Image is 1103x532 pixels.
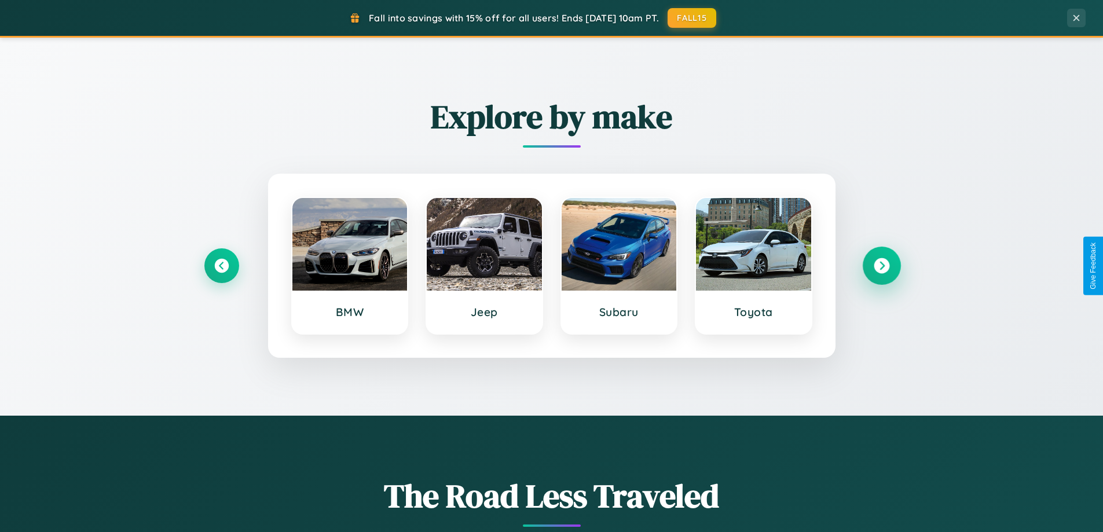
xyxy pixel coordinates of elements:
[708,305,800,319] h3: Toyota
[204,474,899,518] h1: The Road Less Traveled
[1089,243,1097,289] div: Give Feedback
[369,12,659,24] span: Fall into savings with 15% off for all users! Ends [DATE] 10am PT.
[304,305,396,319] h3: BMW
[204,94,899,139] h2: Explore by make
[438,305,530,319] h3: Jeep
[668,8,716,28] button: FALL15
[573,305,665,319] h3: Subaru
